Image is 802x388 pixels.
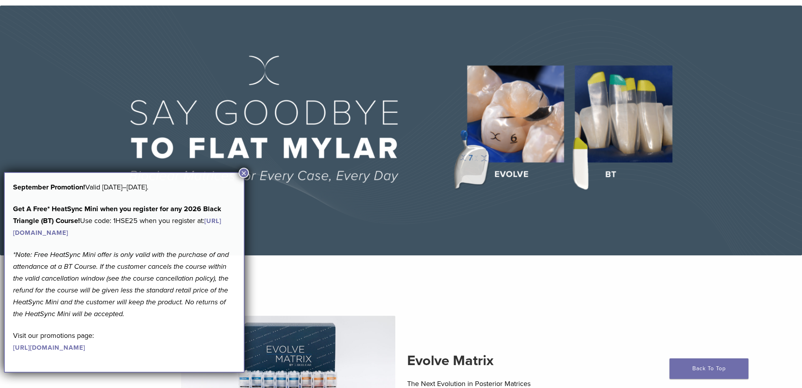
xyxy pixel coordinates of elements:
strong: Get A Free* HeatSync Mini when you register for any 2026 Black Triangle (BT) Course! [13,204,221,225]
p: Use code: 1HSE25 when you register at: [13,203,236,238]
a: [URL][DOMAIN_NAME] [13,344,85,352]
a: Back To Top [669,358,748,379]
button: Close [239,168,249,178]
p: Valid [DATE]–[DATE]. [13,181,236,193]
em: *Note: Free HeatSync Mini offer is only valid with the purchase of and attendance at a BT Course.... [13,250,229,318]
p: Visit our promotions page: [13,330,236,353]
h2: Evolve Matrix [407,351,621,370]
b: September Promotion! [13,183,85,191]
